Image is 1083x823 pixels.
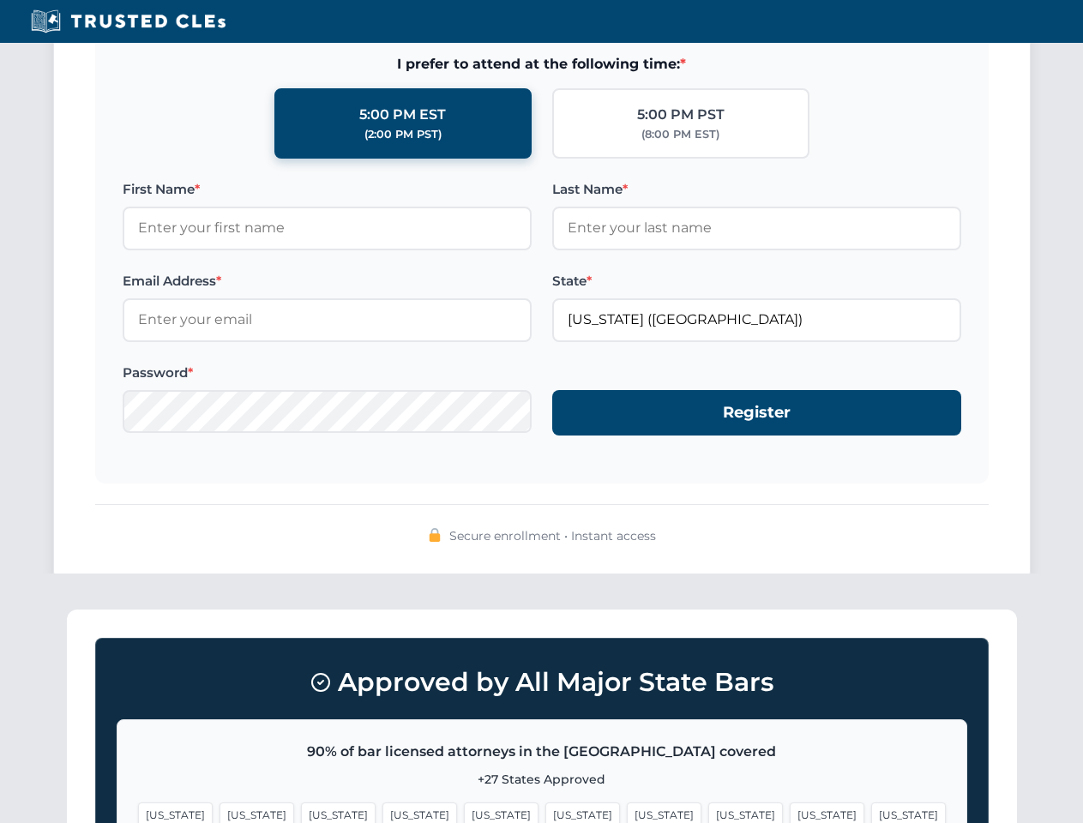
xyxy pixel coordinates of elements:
[123,298,532,341] input: Enter your email
[641,126,719,143] div: (8:00 PM EST)
[552,207,961,249] input: Enter your last name
[359,104,446,126] div: 5:00 PM EST
[552,179,961,200] label: Last Name
[364,126,442,143] div: (2:00 PM PST)
[552,298,961,341] input: Florida (FL)
[123,179,532,200] label: First Name
[123,271,532,291] label: Email Address
[123,207,532,249] input: Enter your first name
[138,770,946,789] p: +27 States Approved
[428,528,442,542] img: 🔒
[552,390,961,436] button: Register
[552,271,961,291] label: State
[26,9,231,34] img: Trusted CLEs
[123,363,532,383] label: Password
[637,104,725,126] div: 5:00 PM PST
[117,659,967,706] h3: Approved by All Major State Bars
[138,741,946,763] p: 90% of bar licensed attorneys in the [GEOGRAPHIC_DATA] covered
[123,53,961,75] span: I prefer to attend at the following time:
[449,526,656,545] span: Secure enrollment • Instant access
